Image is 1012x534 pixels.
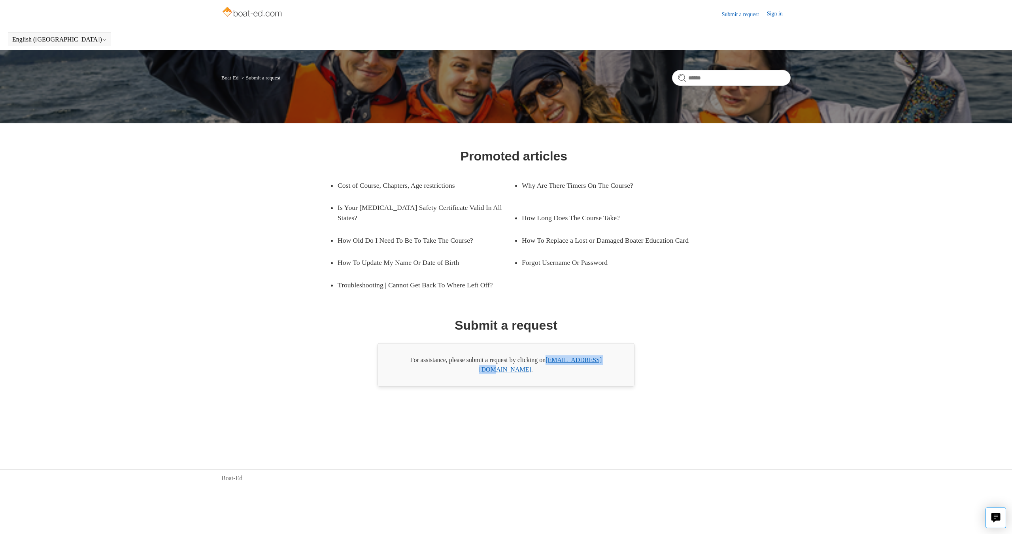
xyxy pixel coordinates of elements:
[338,229,502,251] a: How Old Do I Need To Be To Take The Course?
[767,9,791,19] a: Sign in
[461,147,567,166] h1: Promoted articles
[338,174,502,196] a: Cost of Course, Chapters, Age restrictions
[455,316,557,335] h1: Submit a request
[221,474,242,483] a: Boat-Ed
[522,207,686,229] a: How Long Does The Course Take?
[338,251,502,274] a: How To Update My Name Or Date of Birth
[722,10,767,19] a: Submit a request
[12,36,107,43] button: English ([GEOGRAPHIC_DATA])
[338,196,514,229] a: Is Your [MEDICAL_DATA] Safety Certificate Valid In All States?
[240,75,281,81] li: Submit a request
[221,5,284,21] img: Boat-Ed Help Center home page
[522,174,686,196] a: Why Are There Timers On The Course?
[338,274,514,296] a: Troubleshooting | Cannot Get Back To Where Left Off?
[522,251,686,274] a: Forgot Username Or Password
[672,70,791,86] input: Search
[522,229,698,251] a: How To Replace a Lost or Damaged Boater Education Card
[378,343,634,387] div: For assistance, please submit a request by clicking on .
[221,75,240,81] li: Boat-Ed
[221,75,238,81] a: Boat-Ed
[986,508,1006,528] button: Live chat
